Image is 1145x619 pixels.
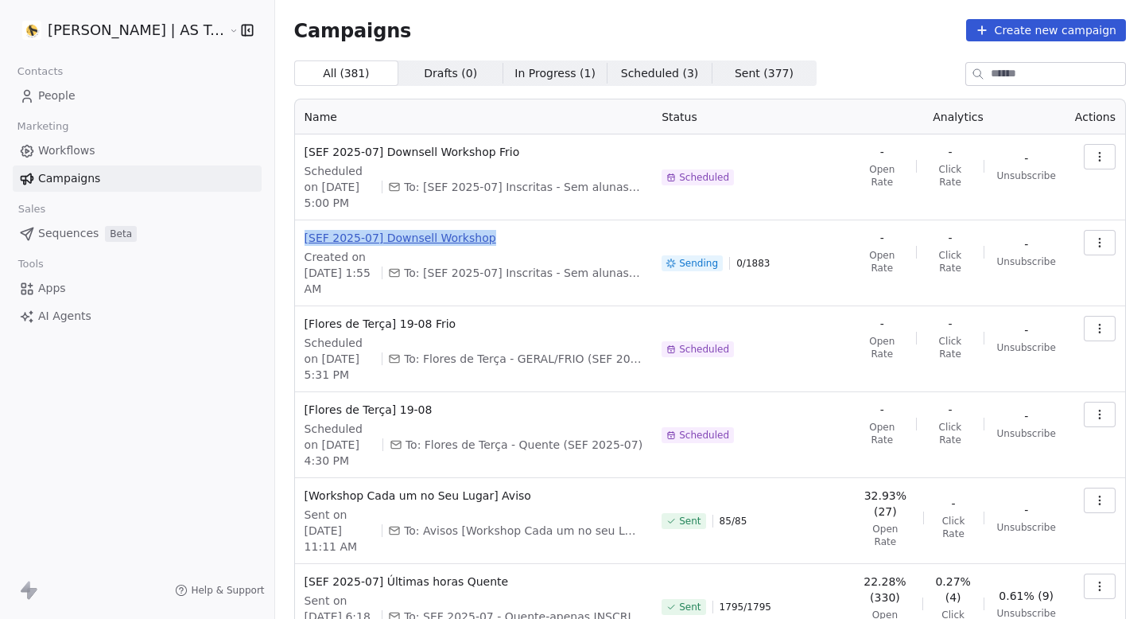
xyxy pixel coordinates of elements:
span: Scheduled ( 3 ) [621,65,699,82]
span: Campaigns [38,170,100,187]
span: Scheduled [679,429,729,442]
span: 1795 / 1795 [720,601,771,613]
a: Workflows [13,138,262,164]
span: Open Rate [860,523,910,548]
span: 0.27% (4) [935,574,970,605]
span: [Workshop Cada um no Seu Lugar] Aviso [305,488,643,504]
span: Unsubscribe [997,521,1056,534]
span: Workflows [38,142,95,159]
a: People [13,83,262,109]
span: [Flores de Terça] 19-08 Frio [305,316,643,332]
span: Beta [105,226,137,242]
span: To: Flores de Terça - GERAL/FRIO (SEF 2025-07) [404,351,642,367]
span: Marketing [10,115,76,138]
button: [PERSON_NAME] | AS Treinamentos [19,17,217,44]
span: Sales [11,197,52,221]
span: Unsubscribe [997,427,1056,440]
span: Sending [679,257,718,270]
span: - [948,402,952,418]
span: Created on [DATE] 1:55 AM [305,249,375,297]
a: Help & Support [175,584,264,597]
span: Tools [11,252,50,276]
span: Scheduled on [DATE] 4:30 PM [305,421,377,469]
span: [Flores de Terça] 19-08 [305,402,643,418]
span: 22.28% (330) [860,574,910,605]
span: Scheduled on [DATE] 5:00 PM [305,163,375,211]
span: - [948,230,952,246]
span: Sent on [DATE] 11:11 AM [305,507,375,555]
span: Help & Support [191,584,264,597]
img: Logo%202022%20quad.jpg [22,21,41,40]
span: Drafts ( 0 ) [424,65,477,82]
span: - [948,144,952,160]
a: Apps [13,275,262,302]
span: Unsubscribe [997,169,1056,182]
button: Create new campaign [966,19,1126,41]
span: Campaigns [294,19,412,41]
span: 85 / 85 [720,515,747,528]
th: Analytics [851,99,1065,134]
a: AI Agents [13,303,262,329]
span: - [880,402,884,418]
span: Open Rate [860,335,903,360]
span: Scheduled on [DATE] 5:31 PM [305,335,375,383]
th: Actions [1065,99,1125,134]
span: Open Rate [860,163,903,189]
span: Apps [38,280,66,297]
span: Unsubscribe [997,341,1056,354]
span: Click Rate [936,515,970,540]
span: Sequences [38,225,99,242]
span: In Progress ( 1 ) [514,65,596,82]
span: Contacts [10,60,70,84]
span: People [38,88,76,104]
span: - [1024,322,1028,338]
span: - [1024,150,1028,166]
span: - [1024,408,1028,424]
span: - [948,316,952,332]
span: Click Rate [930,421,970,446]
span: AI Agents [38,308,91,325]
span: To: [SEF 2025-07] Inscritas - Sem alunas do JS QUENTE [404,265,642,281]
th: Status [652,99,851,134]
span: Open Rate [860,421,903,446]
span: Scheduled [679,171,729,184]
span: To: [SEF 2025-07] Inscritas - Sem alunas do JS FRIO [404,179,642,195]
span: 0 / 1883 [736,257,770,270]
span: - [880,316,884,332]
span: Open Rate [860,249,903,274]
span: - [880,144,884,160]
span: 32.93% (27) [860,488,910,520]
span: - [880,230,884,246]
span: To: Flores de Terça - Quente (SEF 2025-07) [406,437,642,453]
span: [SEF 2025-07] Últimas horas Quente [305,574,643,590]
span: Click Rate [930,249,970,274]
span: To: Avisos [Workshop Cada um no seu Lugar] INSCRITAS [404,523,642,539]
span: Click Rate [930,335,970,360]
span: - [1024,502,1028,518]
span: Unsubscribe [997,255,1056,268]
span: [SEF 2025-07] Downsell Workshop Frio [305,144,643,160]
span: [SEF 2025-07] Downsell Workshop [305,230,643,246]
a: SequencesBeta [13,220,262,247]
span: 0.61% (9) [999,588,1054,604]
a: Campaigns [13,165,262,192]
span: - [1024,236,1028,252]
span: Click Rate [930,163,970,189]
span: Sent ( 377 ) [735,65,794,82]
span: Sent [679,515,701,528]
span: Sent [679,601,701,613]
span: [PERSON_NAME] | AS Treinamentos [48,20,225,41]
span: Scheduled [679,343,729,356]
th: Name [295,99,653,134]
span: - [952,496,956,512]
